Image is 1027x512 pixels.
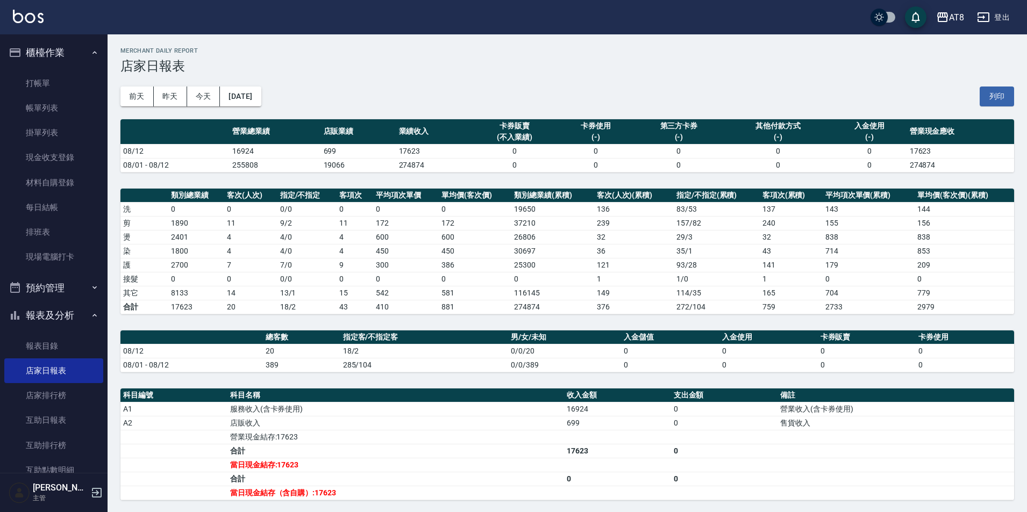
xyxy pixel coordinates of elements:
th: 男/女/未知 [508,330,621,344]
td: A1 [120,402,227,416]
div: 卡券使用 [561,120,631,132]
table: a dense table [120,330,1014,372]
td: 274874 [396,158,472,172]
td: 114 / 35 [674,286,760,300]
td: 0 [168,272,224,286]
td: 0 [511,272,594,286]
td: 08/12 [120,344,263,358]
td: 240 [760,216,823,230]
td: 08/01 - 08/12 [120,158,230,172]
td: 其它 [120,286,168,300]
td: 714 [823,244,915,258]
td: 699 [321,144,396,158]
div: AT8 [949,11,964,24]
td: 19650 [511,202,594,216]
td: 18/2 [340,344,509,358]
td: 165 [760,286,823,300]
td: 0 [621,358,719,372]
td: 0 [719,358,818,372]
th: 收入金額 [564,388,671,402]
button: 前天 [120,86,154,106]
th: 客項次 [337,189,373,203]
td: 當日現金結存（含自購）:17623 [227,486,564,500]
td: 699 [564,416,671,430]
td: 116145 [511,286,594,300]
th: 平均項次單價 [373,189,439,203]
td: 0 [671,472,778,486]
td: 0 [818,358,916,372]
td: 0 [719,344,818,358]
td: 20 [224,300,277,314]
td: 9 [337,258,373,272]
td: 83 / 53 [674,202,760,216]
th: 業績收入 [396,119,472,145]
td: 17623 [564,444,671,458]
td: 43 [337,300,373,314]
td: 0 [337,272,373,286]
td: 4 / 0 [277,230,337,244]
td: 389 [263,358,340,372]
td: 4 [337,244,373,258]
td: 0 [832,158,907,172]
td: 43 [760,244,823,258]
td: 136 [594,202,674,216]
td: 272/104 [674,300,760,314]
td: 29 / 3 [674,230,760,244]
td: 合計 [227,444,564,458]
td: 0 [558,158,633,172]
td: 779 [915,286,1014,300]
td: 4 [337,230,373,244]
div: 卡券販賣 [474,120,555,132]
td: 08/01 - 08/12 [120,358,263,372]
td: 0 [671,444,778,458]
th: 總客數 [263,330,340,344]
td: 19066 [321,158,396,172]
img: Person [9,482,30,503]
td: 4 [224,230,277,244]
td: 8133 [168,286,224,300]
td: 0 [337,202,373,216]
td: 35 / 1 [674,244,760,258]
a: 互助點數明細 [4,458,103,482]
td: 0 [823,272,915,286]
td: 2979 [915,300,1014,314]
div: 第三方卡券 [636,120,722,132]
td: 13 / 1 [277,286,337,300]
td: 143 [823,202,915,216]
td: 32 [760,230,823,244]
td: 285/104 [340,358,509,372]
button: 昨天 [154,86,187,106]
td: 染 [120,244,168,258]
td: 燙 [120,230,168,244]
td: 0 [915,272,1014,286]
td: 2401 [168,230,224,244]
td: 0 [633,144,725,158]
td: 20 [263,344,340,358]
td: 172 [439,216,511,230]
button: 登出 [973,8,1014,27]
a: 打帳單 [4,71,103,96]
td: 386 [439,258,511,272]
td: 營業收入(含卡券使用) [778,402,1014,416]
td: 0 [564,472,671,486]
p: 主管 [33,493,88,503]
button: 櫃檯作業 [4,39,103,67]
td: 7 [224,258,277,272]
td: 2733 [823,300,915,314]
td: 0 [671,416,778,430]
button: 報表及分析 [4,301,103,329]
td: 0 / 0 [277,272,337,286]
td: 1 [594,272,674,286]
td: 450 [439,244,511,258]
td: 155 [823,216,915,230]
td: A2 [120,416,227,430]
td: 30697 [511,244,594,258]
td: 店販收入 [227,416,564,430]
td: 542 [373,286,439,300]
div: (-) [561,132,631,143]
td: 16924 [230,144,321,158]
td: 營業現金結存:17623 [227,430,564,444]
td: 0 [633,158,725,172]
td: 881 [439,300,511,314]
td: 合計 [227,472,564,486]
